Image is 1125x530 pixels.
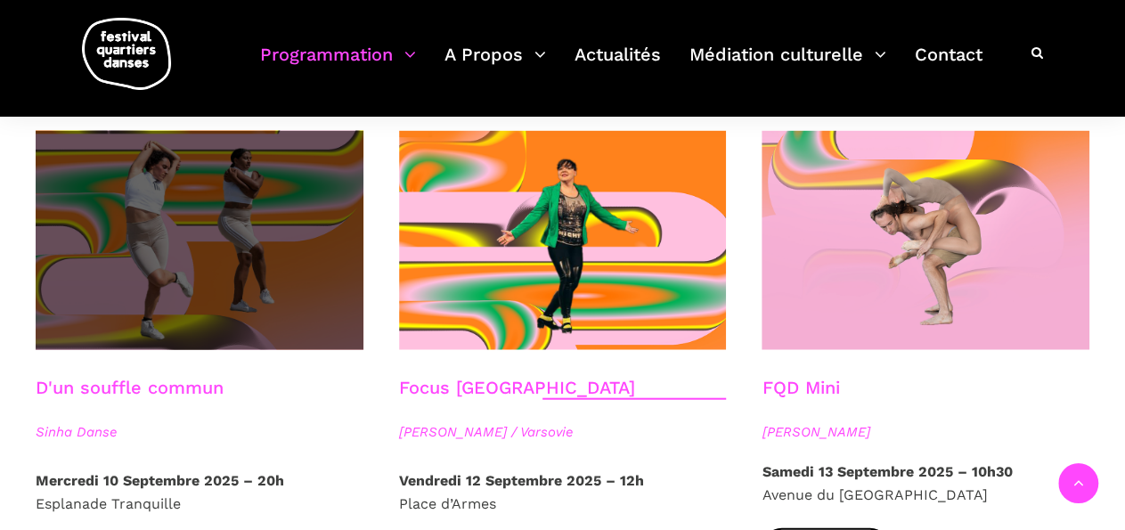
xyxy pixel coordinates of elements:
a: A Propos [444,39,546,92]
strong: Mercredi 10 Septembre 2025 – 20h [36,472,284,489]
img: logo-fqd-med [82,18,171,90]
strong: Vendredi 12 Septembre 2025 – 12h [399,472,644,489]
a: FQD Mini [762,377,839,398]
strong: Samedi 13 Septembre 2025 – 10h30 [762,463,1012,480]
a: Contact [915,39,982,92]
a: Actualités [575,39,661,92]
a: D'un souffle commun [36,377,224,398]
a: Programmation [260,39,416,92]
a: Médiation culturelle [689,39,886,92]
span: Esplanade Tranquille [36,495,181,512]
p: Place d’Armes [399,469,727,515]
span: [PERSON_NAME] / Varsovie [399,421,727,443]
span: Sinha Danse [36,421,363,443]
span: Avenue du [GEOGRAPHIC_DATA] [762,486,987,503]
span: [PERSON_NAME] [762,421,1089,443]
a: Focus [GEOGRAPHIC_DATA] [399,377,635,398]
